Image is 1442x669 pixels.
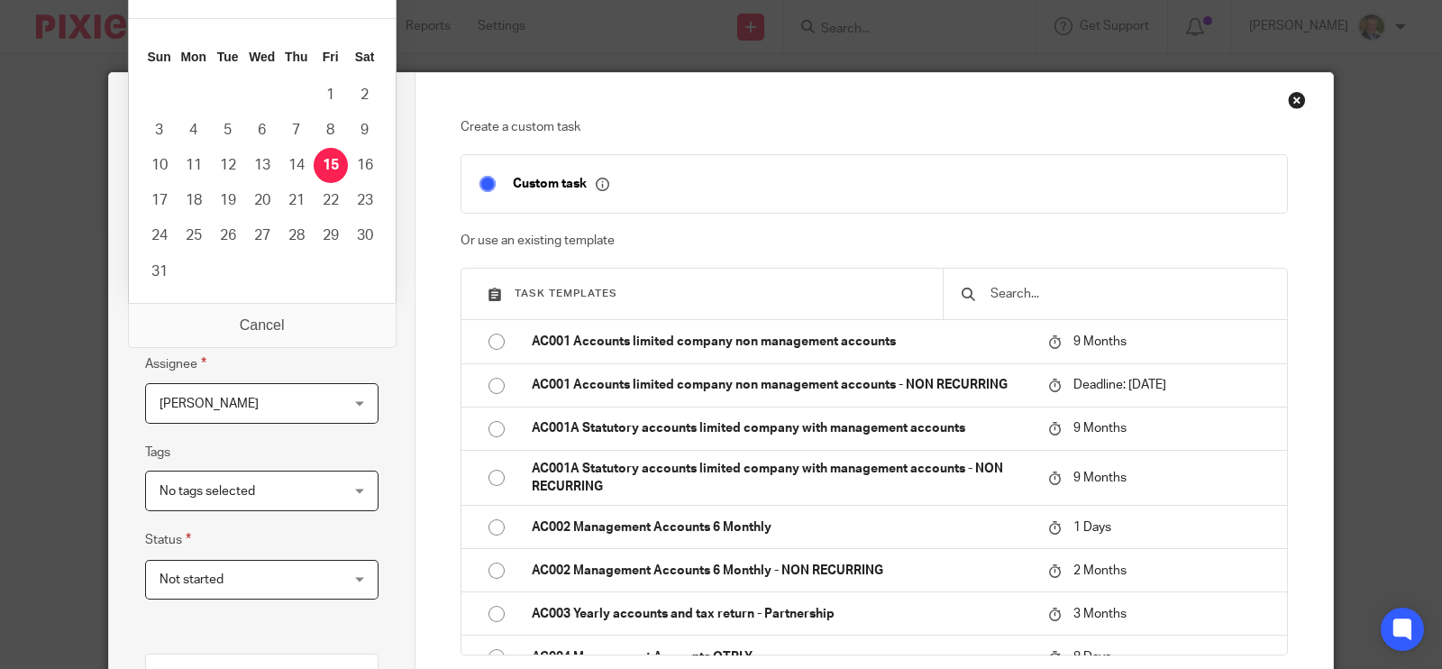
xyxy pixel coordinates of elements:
[145,353,206,374] label: Assignee
[348,183,382,218] button: 23
[1073,472,1127,484] span: 9 Months
[279,183,314,218] button: 21
[142,183,177,218] button: 17
[515,289,617,298] span: Task templates
[145,295,379,335] input: Use the arrow keys to pick a date
[177,218,211,253] button: 25
[177,113,211,148] button: 4
[249,50,275,64] abbr: Wednesday
[279,113,314,148] button: 7
[348,218,382,253] button: 30
[532,333,1031,351] p: AC001 Accounts limited company non management accounts
[279,218,314,253] button: 28
[348,78,382,113] button: 2
[285,50,307,64] abbr: Thursday
[355,50,375,64] abbr: Saturday
[217,50,239,64] abbr: Tuesday
[160,573,224,586] span: Not started
[323,50,339,64] abbr: Friday
[461,232,1289,250] p: Or use an existing template
[160,398,259,410] span: [PERSON_NAME]
[532,460,1031,497] p: AC001A Statutory accounts limited company with management accounts - NON RECURRING
[532,648,1031,666] p: AC004 Management Accounts QTRLY
[513,176,609,192] p: Custom task
[145,444,170,462] label: Tags
[142,148,177,183] button: 10
[245,218,279,253] button: 27
[532,605,1031,623] p: AC003 Yearly accounts and tax return - Partnership
[314,78,348,113] button: 1
[314,148,348,183] button: 15
[532,562,1031,580] p: AC002 Management Accounts 6 Monthly - NON RECURRING
[532,419,1031,437] p: AC001A Statutory accounts limited company with management accounts
[314,113,348,148] button: 8
[1073,335,1127,348] span: 9 Months
[145,529,191,550] label: Status
[532,376,1031,394] p: AC001 Accounts limited company non management accounts - NON RECURRING
[211,148,245,183] button: 12
[1073,608,1127,620] span: 3 Months
[1073,422,1127,435] span: 9 Months
[177,183,211,218] button: 18
[1073,379,1166,391] span: Deadline: [DATE]
[532,518,1031,536] p: AC002 Management Accounts 6 Monthly
[245,113,279,148] button: 6
[1073,564,1127,577] span: 2 Months
[1073,651,1111,664] span: 8 Days
[314,218,348,253] button: 29
[348,148,382,183] button: 16
[148,50,171,64] abbr: Sunday
[279,148,314,183] button: 14
[142,218,177,253] button: 24
[177,148,211,183] button: 11
[180,50,205,64] abbr: Monday
[1288,91,1306,109] div: Close this dialog window
[314,183,348,218] button: 22
[461,118,1289,136] p: Create a custom task
[142,254,177,289] button: 31
[1073,521,1111,534] span: 1 Days
[160,485,255,498] span: No tags selected
[211,218,245,253] button: 26
[245,183,279,218] button: 20
[348,113,382,148] button: 9
[211,183,245,218] button: 19
[142,113,177,148] button: 3
[211,113,245,148] button: 5
[245,148,279,183] button: 13
[989,284,1269,304] input: Search...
